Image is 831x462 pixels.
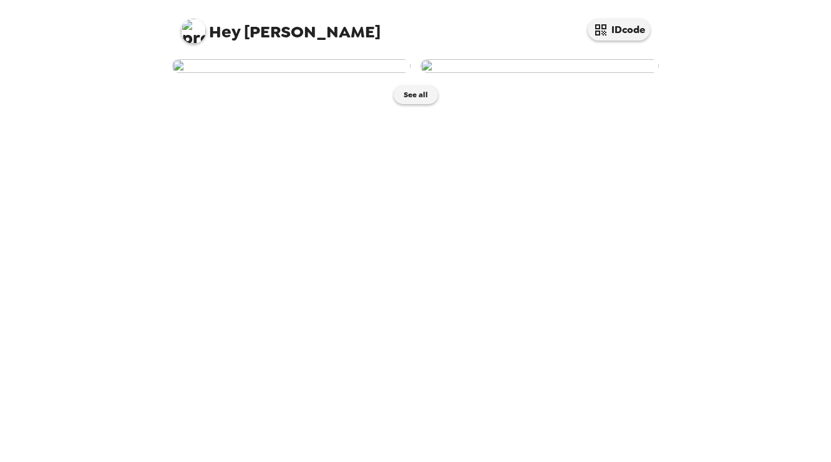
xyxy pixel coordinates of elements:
[394,85,438,104] button: See all
[181,12,381,41] span: [PERSON_NAME]
[209,21,240,43] span: Hey
[181,19,206,44] img: profile pic
[172,59,411,73] img: user-267547
[588,19,650,41] button: IDcode
[420,59,659,73] img: user-267543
